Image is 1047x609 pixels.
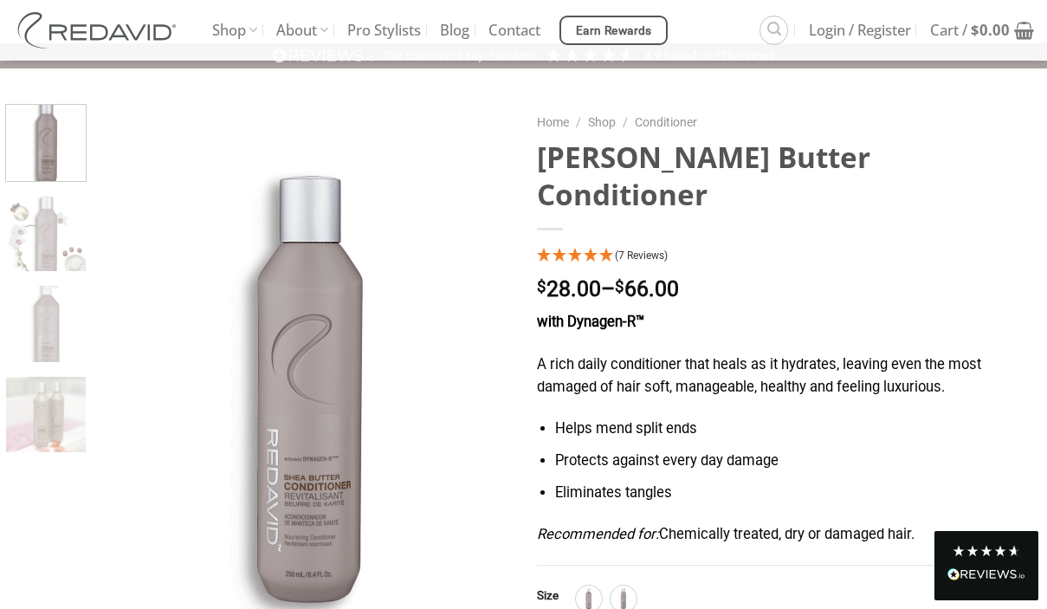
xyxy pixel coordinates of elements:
a: Search [759,16,788,44]
p: – [537,279,1035,301]
a: Home [537,115,569,129]
span: Earn Rewards [576,22,652,41]
span: $ [615,279,624,295]
div: Read All Reviews [947,565,1025,587]
span: Cart / [930,9,1010,52]
p: Chemically treated, dry or damaged hair. [537,523,1035,547]
div: Read All Reviews [934,531,1038,600]
label: Size [537,590,559,602]
h1: [PERSON_NAME] Butter Conditioner [537,139,1035,214]
div: 5 Stars - 7 [537,245,1035,269]
div: 4.8 Stars [952,544,1021,558]
a: Conditioner [635,115,697,129]
a: Shop [588,115,616,129]
p: A rich daily conditioner that heals as it hydrates, leaving even the most damaged of hair soft, m... [537,353,1035,399]
span: / [623,115,628,129]
bdi: 66.00 [615,276,679,301]
img: REDAVID Shea Butter Conditioner - 1 [6,100,87,181]
span: $ [971,20,979,40]
li: Eliminates tangles [555,482,1034,505]
li: Helps mend split ends [555,418,1034,441]
bdi: 0.00 [971,20,1010,40]
bdi: 28.00 [537,276,601,301]
em: Recommended for: [537,526,659,542]
li: Protects against every day damage [555,450,1034,473]
a: Earn Rewards [559,16,668,45]
strong: with Dynagen-R™ [537,314,644,330]
img: REVIEWS.io [947,568,1025,580]
span: $ [537,279,546,295]
span: Login / Register [809,9,911,52]
span: / [576,115,581,129]
span: (7 Reviews) [615,249,668,262]
img: REDAVID Salon Products | United States [13,12,186,49]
